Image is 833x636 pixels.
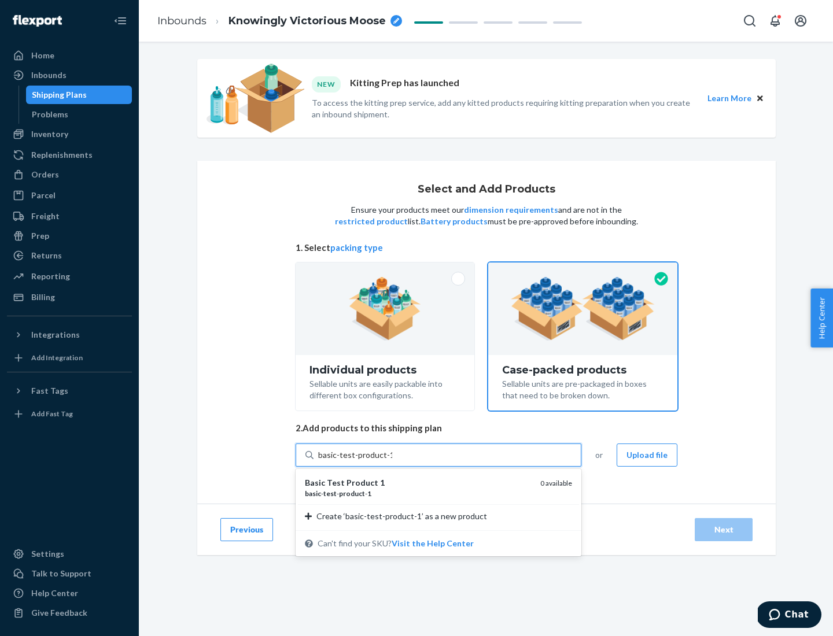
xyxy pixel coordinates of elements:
div: Settings [31,548,64,560]
p: Kitting Prep has launched [350,76,459,92]
div: Inbounds [31,69,67,81]
button: Previous [220,518,273,541]
a: Reporting [7,267,132,286]
div: NEW [312,76,341,92]
a: Home [7,46,132,65]
button: Basic Test Product 1basic-test-product-10 availableCreate ‘basic-test-product-1’ as a new product... [392,538,474,549]
a: Prep [7,227,132,245]
em: test [323,489,337,498]
iframe: Opens a widget where you can chat to one of our agents [758,601,821,630]
div: Inventory [31,128,68,140]
img: individual-pack.facf35554cb0f1810c75b2bd6df2d64e.png [349,277,421,341]
div: Shipping Plans [32,89,87,101]
button: packing type [330,242,383,254]
div: Next [705,524,743,535]
button: restricted product [335,216,408,227]
em: Product [347,478,378,487]
div: Prep [31,230,49,242]
div: Case-packed products [502,364,664,376]
button: Next [695,518,753,541]
em: basic [305,489,321,498]
div: Returns [31,250,62,261]
div: Individual products [309,364,460,376]
button: Learn More [707,92,751,105]
span: Knowingly Victorious Moose [228,14,386,29]
a: Replenishments [7,146,132,164]
div: Orders [31,169,59,180]
button: Integrations [7,326,132,344]
span: or [595,449,603,461]
div: Fast Tags [31,385,68,397]
button: Battery products [421,216,488,227]
div: Freight [31,210,60,222]
button: dimension requirements [464,204,558,216]
div: Problems [32,109,68,120]
div: Parcel [31,190,56,201]
a: Help Center [7,584,132,602]
em: 1 [380,478,385,487]
img: Flexport logo [13,15,62,27]
span: Create ‘basic-test-product-1’ as a new product [316,511,487,522]
a: Add Integration [7,349,132,367]
a: Orders [7,165,132,184]
span: Can't find your SKU? [318,538,474,549]
a: Billing [7,288,132,306]
a: Settings [7,545,132,563]
p: To access the kitting prep service, add any kitted products requiring kitting preparation when yo... [312,97,697,120]
em: Basic [305,478,325,487]
div: Give Feedback [31,607,87,619]
div: Talk to Support [31,568,91,579]
button: Upload file [617,443,677,467]
a: Inbounds [7,66,132,84]
p: Ensure your products meet our and are not in the list. must be pre-approved before inbounding. [334,204,639,227]
a: Returns [7,246,132,265]
div: Add Fast Tag [31,409,73,419]
button: Close [754,92,766,105]
div: - - - [305,489,531,498]
input: Basic Test Product 1basic-test-product-10 availableCreate ‘basic-test-product-1’ as a new product... [318,449,392,461]
span: 2. Add products to this shipping plan [296,422,677,434]
div: Add Integration [31,353,83,363]
button: Open Search Box [738,9,761,32]
span: 1. Select [296,242,677,254]
a: Shipping Plans [26,86,132,104]
button: Give Feedback [7,604,132,622]
button: Open account menu [789,9,812,32]
img: case-pack.59cecea509d18c883b923b81aeac6d0b.png [511,277,655,341]
ol: breadcrumbs [148,4,411,38]
button: Fast Tags [7,382,132,400]
a: Parcel [7,186,132,205]
em: product [339,489,365,498]
a: Add Fast Tag [7,405,132,423]
a: Inbounds [157,14,207,27]
div: Home [31,50,54,61]
div: Sellable units are pre-packaged in boxes that need to be broken down. [502,376,664,401]
span: 0 available [540,479,572,487]
div: Integrations [31,329,80,341]
em: 1 [367,489,371,498]
div: Help Center [31,587,78,599]
button: Close Navigation [109,9,132,32]
em: Test [327,478,345,487]
a: Inventory [7,125,132,143]
div: Replenishments [31,149,93,161]
div: Billing [31,291,55,303]
h1: Select and Add Products [418,184,555,195]
a: Problems [26,105,132,124]
a: Freight [7,207,132,225]
button: Help Center [810,289,833,347]
button: Open notifications [764,9,787,32]
div: Reporting [31,271,70,282]
button: Talk to Support [7,564,132,583]
div: Sellable units are easily packable into different box configurations. [309,376,460,401]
